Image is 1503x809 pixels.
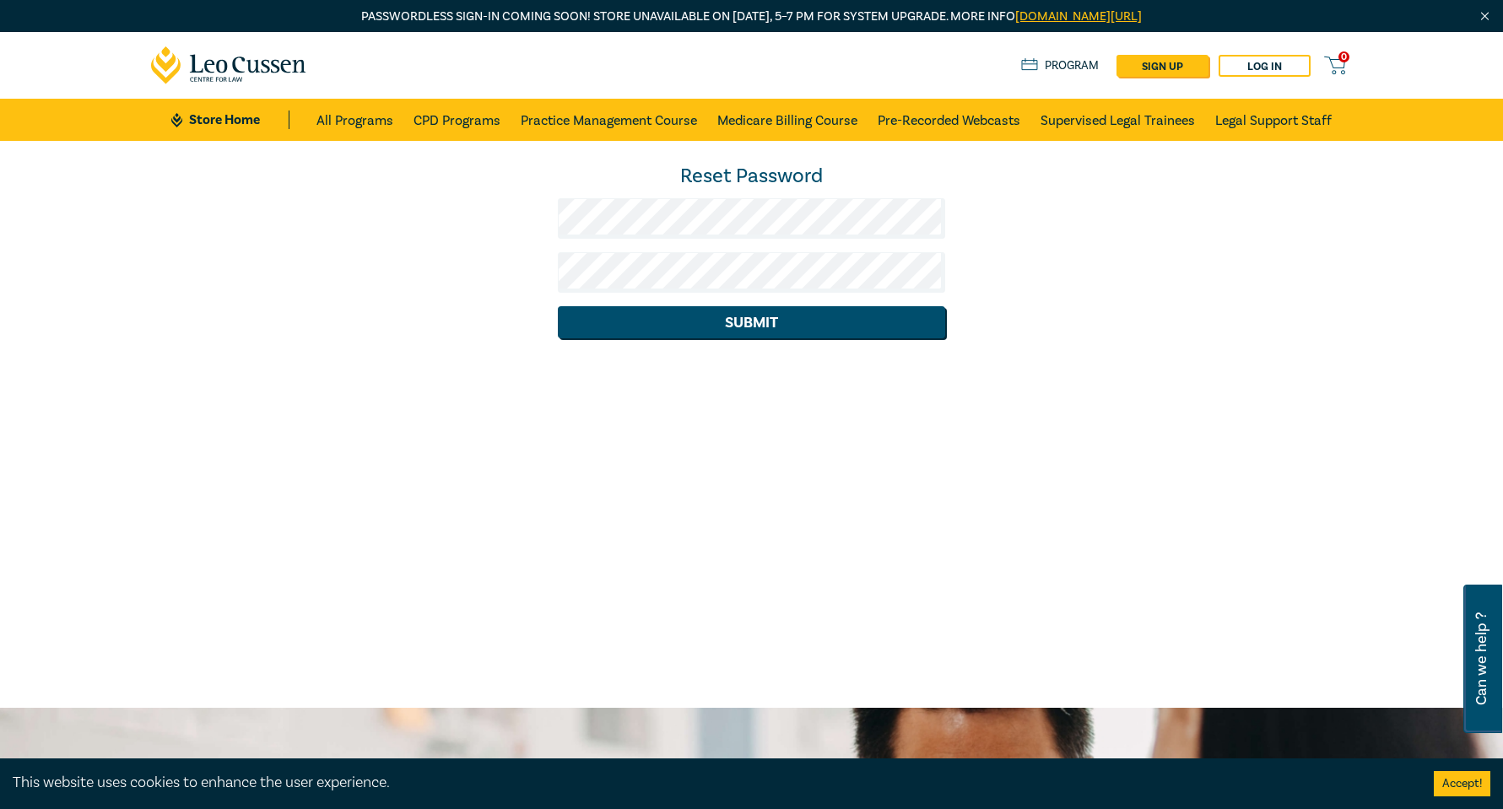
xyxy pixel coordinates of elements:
a: All Programs [316,99,393,141]
span: 0 [1338,51,1349,62]
img: Close [1478,9,1492,24]
a: Store Home [171,111,289,129]
p: Passwordless sign-in coming soon! Store unavailable on [DATE], 5–7 PM for system upgrade. More info [151,8,1353,26]
a: Program [1021,57,1100,75]
div: This website uses cookies to enhance the user experience. [13,772,1408,794]
div: Reset Password [558,163,945,190]
button: Submit [558,306,945,338]
span: Can we help ? [1473,595,1489,723]
a: CPD Programs [414,99,500,141]
a: Pre-Recorded Webcasts [878,99,1020,141]
a: Medicare Billing Course [717,99,857,141]
a: Log in [1219,55,1311,77]
a: [DOMAIN_NAME][URL] [1015,8,1142,24]
button: Accept cookies [1434,771,1490,796]
a: Legal Support Staff [1215,99,1332,141]
a: sign up [1116,55,1208,77]
a: Supervised Legal Trainees [1041,99,1195,141]
a: Practice Management Course [521,99,697,141]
